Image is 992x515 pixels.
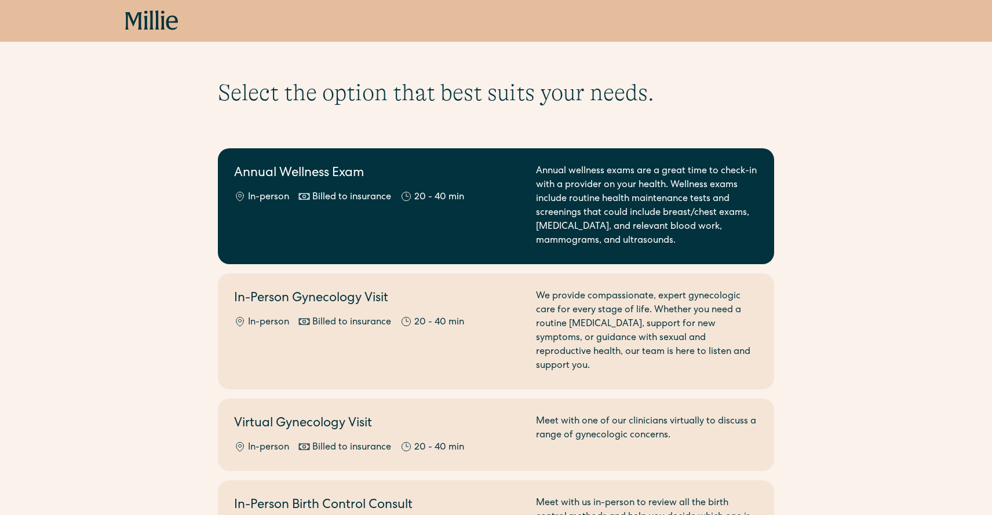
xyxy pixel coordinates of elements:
[218,79,774,107] h1: Select the option that best suits your needs.
[218,273,774,389] a: In-Person Gynecology VisitIn-personBilled to insurance20 - 40 minWe provide compassionate, expert...
[414,441,464,455] div: 20 - 40 min
[414,316,464,330] div: 20 - 40 min
[312,316,391,330] div: Billed to insurance
[536,290,758,373] div: We provide compassionate, expert gynecologic care for every stage of life. Whether you need a rou...
[234,165,522,184] h2: Annual Wellness Exam
[234,415,522,434] h2: Virtual Gynecology Visit
[536,165,758,248] div: Annual wellness exams are a great time to check-in with a provider on your health. Wellness exams...
[536,415,758,455] div: Meet with one of our clinicians virtually to discuss a range of gynecologic concerns.
[312,191,391,204] div: Billed to insurance
[248,441,289,455] div: In-person
[248,191,289,204] div: In-person
[414,191,464,204] div: 20 - 40 min
[218,399,774,471] a: Virtual Gynecology VisitIn-personBilled to insurance20 - 40 minMeet with one of our clinicians vi...
[248,316,289,330] div: In-person
[218,148,774,264] a: Annual Wellness ExamIn-personBilled to insurance20 - 40 minAnnual wellness exams are a great time...
[312,441,391,455] div: Billed to insurance
[234,290,522,309] h2: In-Person Gynecology Visit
